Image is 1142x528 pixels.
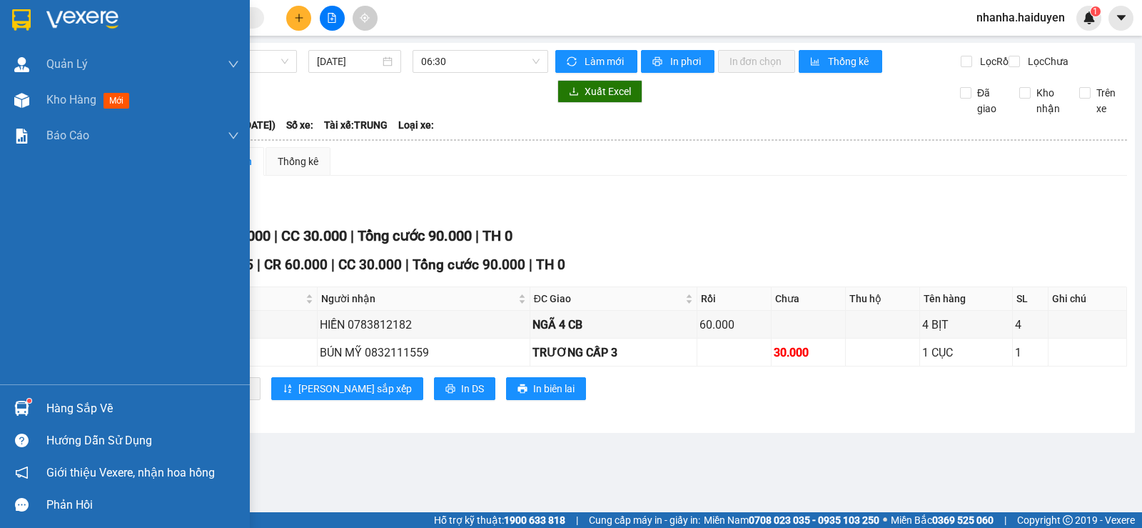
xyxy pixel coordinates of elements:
div: 1 [1015,344,1046,362]
input: 13/09/2025 [317,54,380,69]
img: icon-new-feature [1083,11,1096,24]
div: Hàng sắp về [46,398,239,419]
span: CC 30.000 [281,227,347,244]
span: Miền Nam [704,512,879,528]
span: | [331,256,335,273]
th: Tên hàng [920,287,1013,311]
button: downloadXuất Excel [557,80,642,103]
span: copyright [1063,515,1073,525]
span: Đã giao [971,85,1009,116]
span: Xuất Excel [585,84,631,99]
span: | [576,512,578,528]
sup: 1 [1091,6,1101,16]
button: printerIn DS [434,377,495,400]
strong: 1900 633 818 [504,514,565,526]
span: Lọc Rồi [974,54,1013,69]
span: down [228,59,239,70]
strong: 0708 023 035 - 0935 103 250 [749,514,879,526]
span: Người nhận [321,291,515,307]
span: notification [15,466,29,479]
span: Làm mới [585,54,626,69]
span: | [274,227,278,244]
span: ⚪️ [883,517,887,523]
button: sort-ascending[PERSON_NAME] sắp xếp [271,377,423,400]
th: Thu hộ [846,287,920,311]
button: caret-down [1108,6,1133,31]
span: Trên xe [1091,85,1128,116]
span: message [15,498,29,512]
div: Hướng dẫn sử dụng [46,430,239,452]
button: In đơn chọn [718,50,796,73]
div: NGÃ 4 CB [532,316,694,334]
sup: 1 [27,399,31,403]
span: In biên lai [533,381,575,397]
img: warehouse-icon [14,401,29,416]
span: down [228,130,239,141]
strong: 0369 525 060 [932,514,994,526]
span: CR 60.000 [264,256,328,273]
span: Quản Lý [46,55,88,73]
span: In DS [461,381,484,397]
img: warehouse-icon [14,93,29,108]
span: Báo cáo [46,126,89,144]
div: TRƯƠNG CẤP 3 [532,344,694,362]
th: Ghi chú [1048,287,1127,311]
span: 06:30 [421,51,539,72]
span: Giới thiệu Vexere, nhận hoa hồng [46,464,215,482]
button: syncLàm mới [555,50,637,73]
span: bar-chart [810,56,822,68]
div: 30.000 [774,344,843,362]
div: Thống kê [278,154,318,169]
span: TH 0 [536,256,565,273]
img: warehouse-icon [14,57,29,72]
span: | [257,256,261,273]
span: Thống kê [828,54,871,69]
button: plus [286,6,311,31]
img: solution-icon [14,129,29,144]
span: Miền Bắc [891,512,994,528]
span: In phơi [670,54,703,69]
span: [PERSON_NAME] sắp xếp [298,381,412,397]
span: Loại xe: [398,117,434,133]
button: bar-chartThống kê [799,50,882,73]
span: Kho hàng [46,93,96,106]
span: ĐC Giao [534,291,682,307]
span: mới [103,93,129,109]
span: printer [445,384,455,395]
span: CC 30.000 [338,256,402,273]
div: 1 CỤC [922,344,1010,362]
span: file-add [327,13,337,23]
th: Rồi [697,287,772,311]
span: Lọc Chưa [1022,54,1071,69]
span: plus [294,13,304,23]
span: Số xe: [286,117,313,133]
img: logo-vxr [12,9,31,31]
span: | [405,256,409,273]
span: TH 0 [482,227,512,244]
span: | [1004,512,1006,528]
span: | [475,227,479,244]
span: 1 [1093,6,1098,16]
span: sort-ascending [283,384,293,395]
span: printer [517,384,527,395]
span: download [569,86,579,98]
span: Tổng cước 90.000 [413,256,525,273]
button: printerIn phơi [641,50,714,73]
th: Chưa [772,287,846,311]
span: nhanha.haiduyen [965,9,1076,26]
button: aim [353,6,378,31]
button: file-add [320,6,345,31]
span: | [350,227,354,244]
div: HIỀN 0783812182 [320,316,527,334]
span: Hỗ trợ kỹ thuật: [434,512,565,528]
button: printerIn biên lai [506,377,586,400]
div: 60.000 [699,316,769,334]
span: caret-down [1115,11,1128,24]
span: Tài xế: TRUNG [324,117,388,133]
div: 4 BỊT [922,316,1010,334]
span: sync [567,56,579,68]
span: Tổng cước 90.000 [358,227,472,244]
span: printer [652,56,665,68]
th: SL [1013,287,1048,311]
span: aim [360,13,370,23]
